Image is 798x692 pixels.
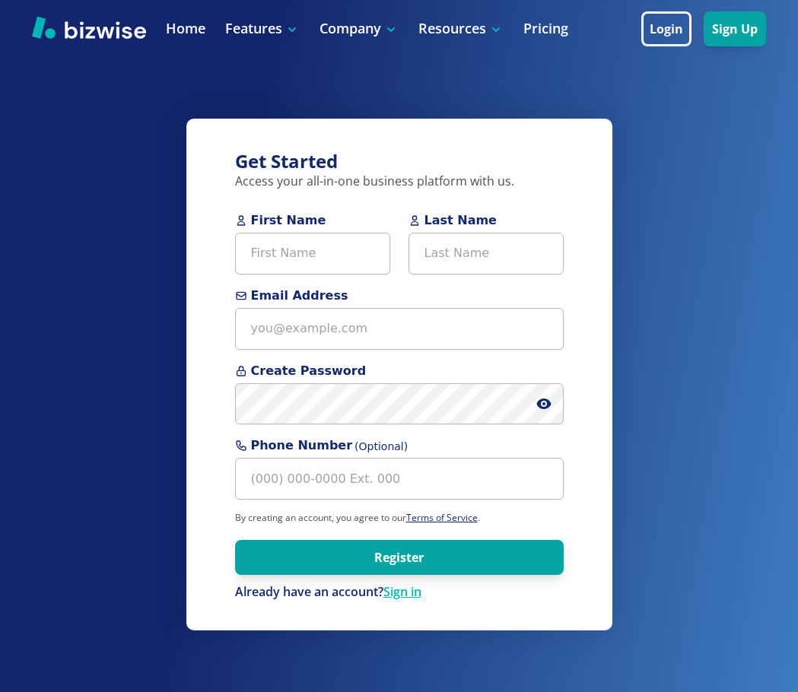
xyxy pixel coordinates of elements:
[418,19,504,38] p: Resources
[235,584,564,601] p: Already have an account?
[235,512,564,524] p: By creating an account, you agree to our .
[406,511,478,524] a: Terms of Service
[235,173,564,190] p: Access your all-in-one business platform with us.
[166,19,205,38] a: Home
[235,362,564,380] span: Create Password
[320,19,399,38] p: Company
[641,11,691,46] button: Login
[235,287,564,305] span: Email Address
[32,16,146,39] img: Bizwise Logo
[235,211,390,230] span: First Name
[523,19,568,38] a: Pricing
[704,11,766,46] button: Sign Up
[641,22,704,37] a: Login
[235,458,564,500] input: (000) 000-0000 Ext. 000
[235,436,564,455] span: Phone Number
[235,584,564,601] div: Already have an account?Sign in
[235,149,564,174] h3: Get Started
[383,583,421,600] a: Sign in
[235,233,390,275] input: First Name
[354,439,408,455] span: (Optional)
[235,540,564,575] button: Register
[225,19,300,38] p: Features
[409,211,564,230] span: Last Name
[235,308,564,350] input: you@example.com
[704,22,766,37] a: Sign Up
[409,233,564,275] input: Last Name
